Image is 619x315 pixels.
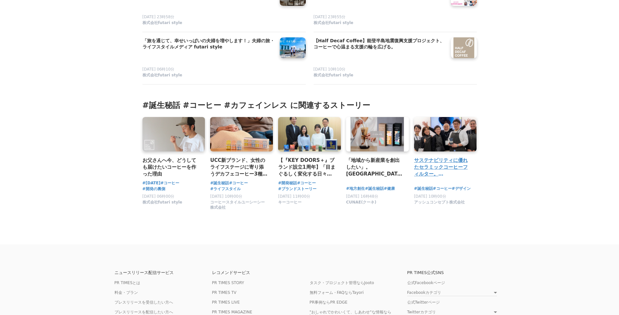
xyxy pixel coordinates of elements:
[314,20,354,26] span: 株式会社futari style
[142,72,182,78] span: 株式会社futari style
[278,194,310,199] span: [DATE] 11時00分
[142,200,182,205] span: 株式会社futari style
[142,186,165,192] a: #開発の裏側
[346,194,378,199] span: [DATE] 16時48分
[346,157,404,178] a: 「地域から新産業を創出したい」。[GEOGRAPHIC_DATA][PERSON_NAME][GEOGRAPHIC_DATA]のローカルベンチャーが、デカフェ専門ブランドを立ち上げた理由
[414,200,465,205] span: アッシュコンセプト株式会社
[160,180,179,186] a: #コーヒー
[210,200,268,211] span: コーヒースタイルユーシーシー株式会社
[142,37,275,51] a: 「旅を通じて、幸せいっぱいの夫婦を増やします！」夫婦の旅・ライフスタイルメディア futari style
[278,186,316,192] a: #ブランドストーリー
[407,281,445,285] a: 公式Facebookページ
[346,200,376,205] span: CUNAE(クーネ)
[414,201,465,206] a: アッシュコンセプト株式会社
[142,20,275,27] a: 株式会社futari style
[314,67,346,72] span: [DATE] 10時10分
[278,180,297,186] a: #開発秘話
[346,201,376,206] a: CUNAE(クーネ)
[142,15,175,19] span: [DATE] 23時58分
[314,15,346,19] span: [DATE] 23時55分
[314,37,446,51] a: 【Half Decaf Coffee】能登半島地震復興支援プロジェクト、コーヒーで心温まる支援の輪を広げる。
[142,157,200,178] a: お父さんへ今、どうしても届けたいコーヒーを作った理由
[142,194,175,199] span: [DATE] 06時00分
[414,186,433,192] a: #誕生秘話
[210,157,268,178] a: UCC新ブランド、女性のライフステージに寄り添うデカフェコーヒー3種を発売。リラックスタイムに「おいしくて選べる」新提案
[314,72,354,78] span: 株式会社futari style
[414,157,472,178] a: サステナビリティに優れたセラミックコーヒーフィルター。[PERSON_NAME]の職人と共に実現した、プロにも認められる製品へ込めたこだわりの裏側とデザインカンパニーの挑戦。
[452,186,471,192] a: #デザイン
[384,186,395,192] a: #健康
[212,310,252,314] a: PR TIMES MAGAZINE
[142,67,175,72] span: [DATE] 06時10分
[142,180,161,186] a: #[DATE]
[407,300,440,305] a: 公式Twitterページ
[210,194,242,199] span: [DATE] 10時00分
[212,290,236,295] a: PR TIMES TV
[212,270,310,275] p: レコメンドサービス
[414,194,446,199] span: [DATE] 10時00分
[278,201,302,206] a: キーコーヒー
[210,180,229,186] a: #誕生秘話
[314,20,446,27] a: 株式会社futari style
[278,157,336,178] a: 【『KEY DOORS＋』ブランド設立1周年】「目まぐるしく変化する日々のなかで、ホッとする時間を届けたい」老舗コーヒー企業が新たなブランドを作り出すまでの開発ストーリー
[314,72,446,79] a: 株式会社futari style
[310,281,374,285] a: タスク・プロジェクト管理ならJooto
[433,186,452,192] a: #コーヒー
[278,200,302,205] span: キーコーヒー
[310,290,364,295] a: 無料フォーム・FAQならTayori
[310,300,348,305] a: PR事例ならPR EDGE
[365,186,384,192] a: #誕生秘話
[142,20,182,26] span: 株式会社futari style
[346,186,365,192] a: #地方創生
[407,270,505,275] p: PR TIMES公式SNS
[210,207,268,211] a: コーヒースタイルユーシーシー株式会社
[142,72,275,79] a: 株式会社futari style
[229,180,248,186] a: #コーヒー
[407,291,497,296] a: Facebookカテゴリ
[114,281,141,285] a: PR TIMESとは
[114,290,138,295] a: 料金・プラン
[212,300,240,305] a: PR TIMES LIVE
[297,180,316,186] a: #コーヒー
[210,186,241,192] a: #ライフスタイル
[142,201,182,206] a: 株式会社futari style
[114,300,173,305] a: プレスリリースを受信したい方へ
[212,281,244,285] a: PR TIMES STORY
[114,310,173,314] a: プレスリリースを配信したい方へ
[114,270,212,275] p: ニュースリリース配信サービス
[142,100,477,111] h3: #誕生秘話 #コーヒー #カフェインレス に関連するストーリー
